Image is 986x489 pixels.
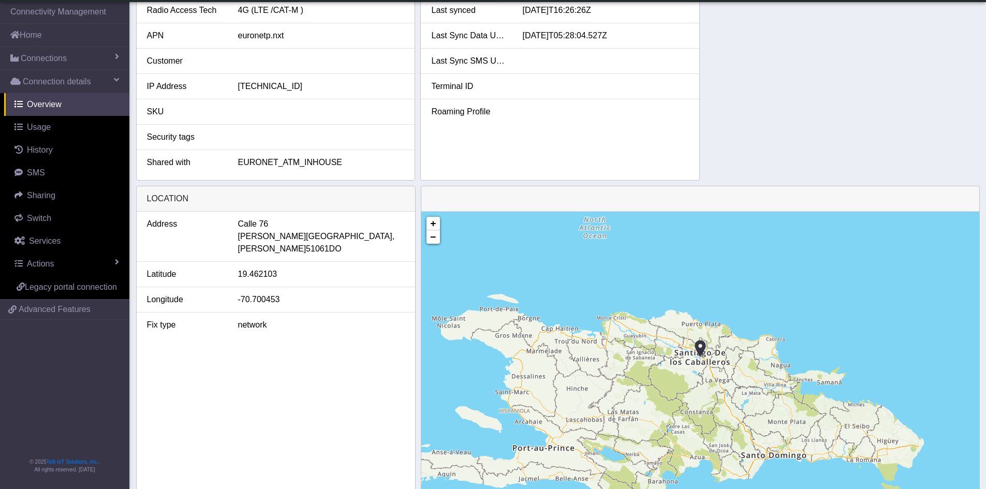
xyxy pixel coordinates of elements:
div: Last Sync SMS Usage [423,55,514,67]
a: SMS [4,161,129,184]
span: Overview [27,100,62,109]
a: Switch [4,207,129,230]
div: Address [139,218,230,255]
div: [DATE]T05:28:04.527Z [514,29,697,42]
span: DO [329,243,342,255]
span: SMS [27,168,45,177]
div: network [230,319,413,331]
span: Actions [27,259,54,268]
div: IP Address [139,80,230,93]
div: Shared with [139,156,230,169]
span: EURONET_ATM_INHOUSE [238,158,342,167]
div: Terminal ID [423,80,514,93]
div: Fix type [139,319,230,331]
div: 4G (LTE /CAT-M ) [230,4,412,17]
span: Switch [27,214,51,223]
div: 19.462103 [230,268,413,280]
div: Security tags [139,131,230,143]
span: Usage [27,123,51,131]
div: Latitude [139,268,230,280]
span: Legacy portal connection [25,283,117,291]
div: SKU [139,106,230,118]
div: APN [139,29,230,42]
div: [DATE]T16:26:26Z [514,4,697,17]
span: [PERSON_NAME] [238,243,306,255]
a: Actions [4,253,129,275]
div: Customer [139,55,230,67]
span: [PERSON_NAME][GEOGRAPHIC_DATA], [238,230,395,243]
div: LOCATION [137,186,415,212]
a: Overview [4,93,129,116]
a: Zoom in [426,217,440,230]
a: History [4,139,129,161]
a: Usage [4,116,129,139]
div: Last synced [423,4,514,17]
a: Sharing [4,184,129,207]
a: Zoom out [426,230,440,244]
span: Sharing [27,191,55,200]
span: Connection details [23,76,91,88]
a: Services [4,230,129,253]
span: Connections [21,52,67,65]
div: Radio Access Tech [139,4,230,17]
span: History [27,145,53,154]
div: Longitude [139,293,230,306]
span: Advanced Features [19,303,91,316]
span: 51061 [306,243,329,255]
div: -70.700453 [230,293,413,306]
a: Telit IoT Solutions, Inc. [47,459,98,465]
div: [TECHNICAL_ID] [230,80,412,93]
span: Services [29,236,61,245]
span: Calle 76 [238,218,269,230]
div: euronetp.nxt [230,29,412,42]
div: Last Sync Data Usage [423,29,514,42]
div: Roaming Profile [423,106,514,118]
